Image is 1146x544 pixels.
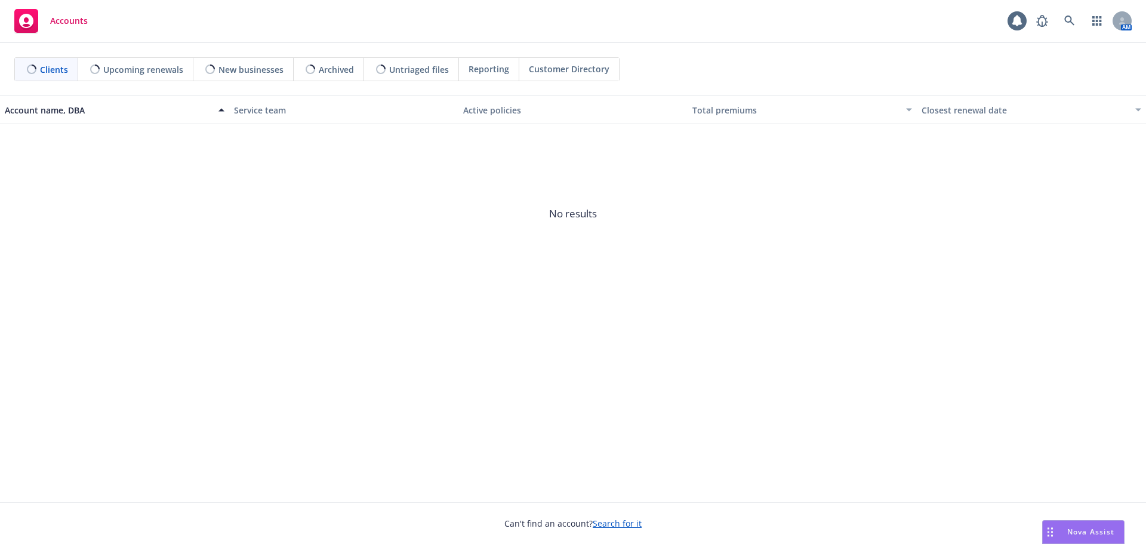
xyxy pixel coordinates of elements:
div: Drag to move [1043,521,1058,543]
span: Accounts [50,16,88,26]
span: Can't find an account? [504,517,642,530]
span: Reporting [469,63,509,75]
button: Service team [229,96,458,124]
div: Active policies [463,104,683,116]
a: Search for it [593,518,642,529]
button: Closest renewal date [917,96,1146,124]
button: Active policies [458,96,688,124]
span: Upcoming renewals [103,63,183,76]
span: Untriaged files [389,63,449,76]
a: Report a Bug [1030,9,1054,33]
div: Closest renewal date [922,104,1128,116]
a: Switch app [1085,9,1109,33]
span: New businesses [218,63,284,76]
button: Nova Assist [1042,520,1125,544]
div: Account name, DBA [5,104,211,116]
span: Nova Assist [1067,527,1114,537]
span: Clients [40,63,68,76]
span: Customer Directory [529,63,609,75]
a: Accounts [10,4,93,38]
div: Total premiums [692,104,899,116]
button: Total premiums [688,96,917,124]
div: Service team [234,104,454,116]
span: Archived [319,63,354,76]
a: Search [1058,9,1082,33]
